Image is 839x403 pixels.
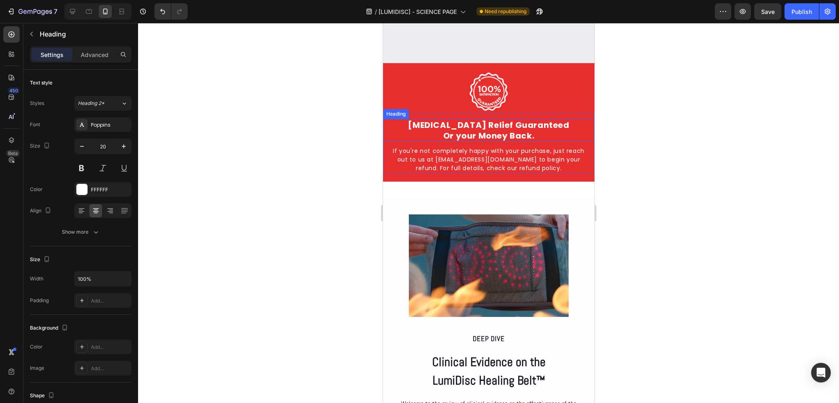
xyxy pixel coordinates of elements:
button: 7 [3,3,61,20]
div: Text style [30,79,52,87]
span: Heading 2* [78,100,104,107]
span: / [375,7,377,16]
div: Poppins [91,121,129,129]
div: Add... [91,297,129,305]
span: Need republishing [485,8,526,15]
div: Font [30,121,40,128]
button: Save [754,3,781,20]
p: Settings [41,50,63,59]
div: Styles [30,100,44,107]
div: Color [30,343,43,351]
iframe: Design area [383,23,594,403]
span: Save [761,8,775,15]
div: Undo/Redo [154,3,188,20]
div: Color [30,186,43,193]
div: Add... [91,365,129,372]
div: 450 [8,87,20,94]
div: Image [30,364,44,372]
div: Publish [791,7,812,16]
div: Background [30,323,70,334]
button: Show more [30,225,132,239]
p: 7 [54,7,57,16]
button: Publish [785,3,819,20]
div: Size [30,141,52,152]
button: Heading 2* [74,96,132,111]
div: Padding [30,297,49,304]
div: Shape [30,390,56,401]
span: [LUMIDISC] - SCIENCE PAGE [379,7,457,16]
div: Size [30,254,52,265]
input: Auto [75,271,131,286]
div: Width [30,275,43,282]
p: Advanced [81,50,109,59]
div: Add... [91,344,129,351]
div: Open Intercom Messenger [811,363,831,383]
div: Beta [6,150,20,157]
p: Heading [40,29,128,39]
div: Align [30,205,53,216]
div: Show more [62,228,100,236]
div: FFFFFF [91,186,129,194]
